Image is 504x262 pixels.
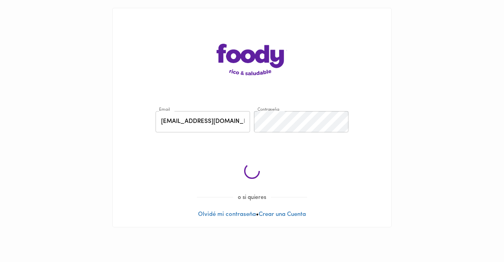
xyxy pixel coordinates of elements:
[458,216,496,254] iframe: Messagebird Livechat Widget
[198,212,256,217] a: Olvidé mi contraseña
[113,8,391,227] div: •
[233,195,271,201] span: o si quieres
[217,44,287,75] img: logo-main-page.png
[259,212,306,217] a: Crear una Cuenta
[156,111,250,133] input: pepitoperez@gmail.com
